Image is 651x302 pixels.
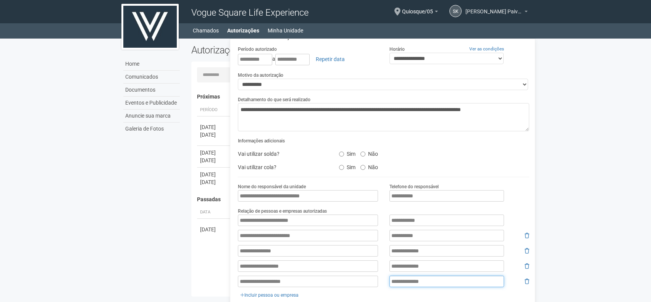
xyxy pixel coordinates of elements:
[238,46,277,53] label: Período autorizado
[238,53,378,66] div: a
[123,84,180,97] a: Documentos
[193,25,219,36] a: Chamados
[360,165,365,170] input: Não
[389,183,439,190] label: Telefone do responsável
[525,248,529,254] i: Remover
[449,5,462,17] a: SK
[123,71,180,84] a: Comunicados
[123,110,180,123] a: Anuncie sua marca
[339,148,355,157] label: Sim
[238,291,301,299] a: Incluir pessoa ou empresa
[191,44,355,56] h2: Autorizações
[339,161,355,171] label: Sim
[238,137,285,144] label: Informações adicionais
[238,96,310,103] label: Detalhamento do que será realizado
[525,279,529,284] i: Remover
[389,46,405,53] label: Horário
[311,53,350,66] a: Repetir data
[200,149,228,157] div: [DATE]
[200,178,228,186] div: [DATE]
[197,94,524,100] h4: Próximas
[121,4,179,50] img: logo.jpg
[123,123,180,135] a: Galeria de Fotos
[525,263,529,269] i: Remover
[360,148,378,157] label: Não
[360,161,378,171] label: Não
[200,171,228,178] div: [DATE]
[200,157,228,164] div: [DATE]
[268,25,303,36] a: Minha Unidade
[200,131,228,139] div: [DATE]
[232,148,333,160] div: Vai utilizar solda?
[339,165,344,170] input: Sim
[232,161,333,173] div: Vai utilizar cola?
[525,233,529,238] i: Remover
[123,58,180,71] a: Home
[123,97,180,110] a: Eventos e Publicidade
[197,197,524,202] h4: Passadas
[402,1,433,15] span: Quiosque/05
[465,1,523,15] span: Sabrina Kelly Paiva dos Santos
[238,72,283,79] label: Motivo da autorização
[469,46,504,52] a: Ver as condições
[197,206,231,219] th: Data
[191,7,309,18] span: Vogue Square Life Experience
[238,208,327,215] label: Relação de pessoas e empresas autorizadas
[238,183,306,190] label: Nome do responsável da unidade
[200,226,228,233] div: [DATE]
[339,152,344,157] input: Sim
[465,10,528,16] a: [PERSON_NAME] Paiva dos Santos
[360,152,365,157] input: Não
[402,10,438,16] a: Quiosque/05
[227,25,259,36] a: Autorizações
[200,123,228,131] div: [DATE]
[238,32,529,40] h3: Nova Autorização
[197,104,231,116] th: Período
